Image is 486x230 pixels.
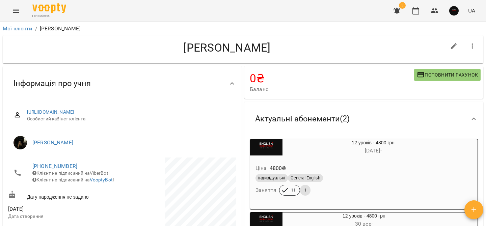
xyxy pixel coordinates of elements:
[32,163,77,169] a: [PHONE_NUMBER]
[7,189,122,202] div: Дату народження не задано
[300,187,310,193] span: 1
[449,6,459,16] img: 5eed76f7bd5af536b626cea829a37ad3.jpg
[255,175,288,181] span: індивідуальні
[250,139,464,204] button: 12 уроків - 4800 грн[DATE]- Ціна4800₴індивідуальніGeneral EnglishЗаняття111
[250,85,414,93] span: Баланс
[3,66,242,101] div: Інформація про учня
[255,114,350,124] span: Актуальні абонементи ( 2 )
[414,69,481,81] button: Поповнити рахунок
[465,4,478,17] button: UA
[255,164,267,173] h6: Ціна
[32,139,73,146] a: [PERSON_NAME]
[32,14,66,18] span: For Business
[35,25,37,33] li: /
[32,3,66,13] img: Voopty Logo
[8,3,24,19] button: Menu
[365,147,382,154] span: [DATE] -
[90,177,113,182] a: VooptyBot
[250,139,282,155] div: 12 уроків - 4800 грн
[3,25,483,33] nav: breadcrumb
[27,116,231,122] span: Особистий кабінет клієнта
[40,25,81,33] p: [PERSON_NAME]
[355,221,373,227] span: 30 вер -
[13,136,27,149] img: Глеб Христина Ігорівна
[13,78,91,89] span: Інформація про учня
[8,213,121,220] p: Дата створення
[282,212,446,229] div: 12 уроків - 4800 грн
[244,102,483,136] div: Актуальні абонементи(2)
[3,25,32,32] a: Мої клієнти
[282,139,464,155] div: 12 уроків - 4800 грн
[8,41,446,55] h4: [PERSON_NAME]
[417,71,478,79] span: Поповнити рахунок
[288,175,323,181] span: General English
[255,185,276,195] h6: Заняття
[32,177,114,182] span: Клієнт не підписаний на !
[8,205,121,213] span: [DATE]
[270,164,286,172] p: 4800 ₴
[32,170,110,176] span: Клієнт не підписаний на ViberBot!
[399,2,406,9] span: 3
[468,7,475,14] span: UA
[250,71,414,85] h4: 0 ₴
[250,212,282,229] div: 12 уроків - 4800 грн
[27,109,75,115] a: [URL][DOMAIN_NAME]
[287,187,300,193] span: 11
